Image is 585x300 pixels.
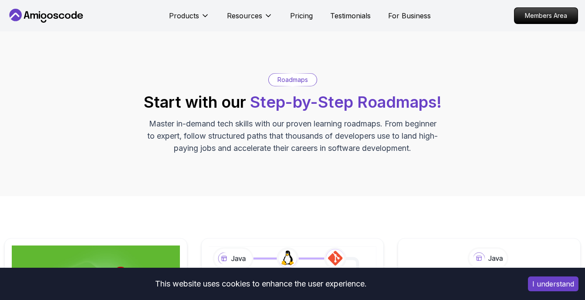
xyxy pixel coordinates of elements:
[388,10,431,21] a: For Business
[169,10,210,28] button: Products
[7,274,515,293] div: This website uses cookies to enhance the user experience.
[227,10,273,28] button: Resources
[277,75,308,84] p: Roadmaps
[514,7,578,24] a: Members Area
[514,8,578,24] p: Members Area
[146,118,439,154] p: Master in-demand tech skills with our proven learning roadmaps. From beginner to expert, follow s...
[250,92,442,112] span: Step-by-Step Roadmaps!
[169,10,199,21] p: Products
[144,93,442,111] h2: Start with our
[290,10,313,21] a: Pricing
[227,10,262,21] p: Resources
[528,276,578,291] button: Accept cookies
[330,10,371,21] a: Testimonials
